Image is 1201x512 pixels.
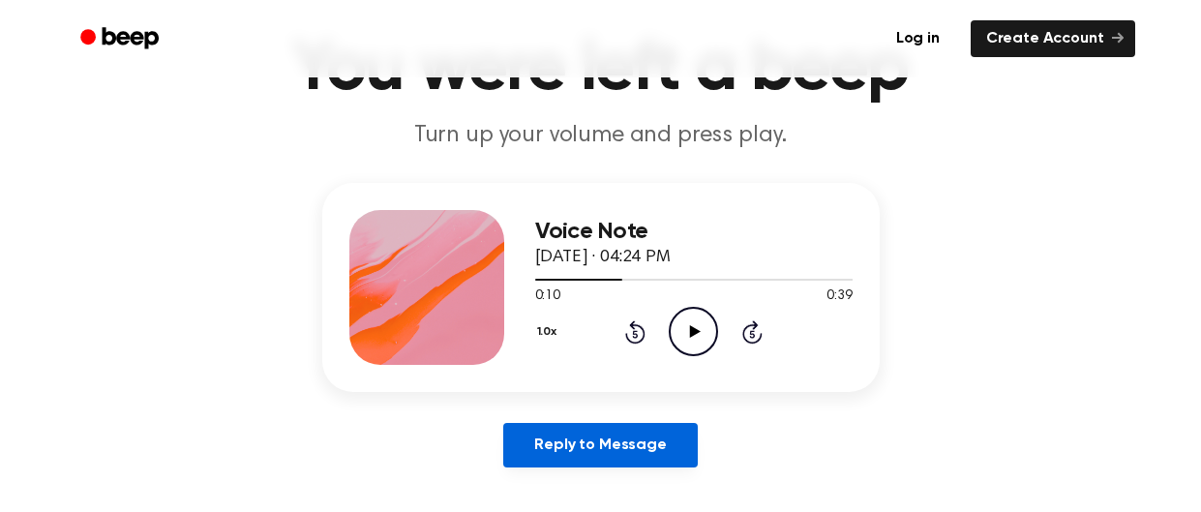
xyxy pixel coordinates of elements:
a: Beep [67,20,176,58]
p: Turn up your volume and press play. [229,120,973,152]
h3: Voice Note [535,219,853,245]
span: 0:39 [826,286,852,307]
span: 0:10 [535,286,560,307]
a: Create Account [971,20,1135,57]
a: Log in [877,16,959,61]
span: [DATE] · 04:24 PM [535,249,671,266]
button: 1.0x [535,316,564,348]
a: Reply to Message [503,423,697,467]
